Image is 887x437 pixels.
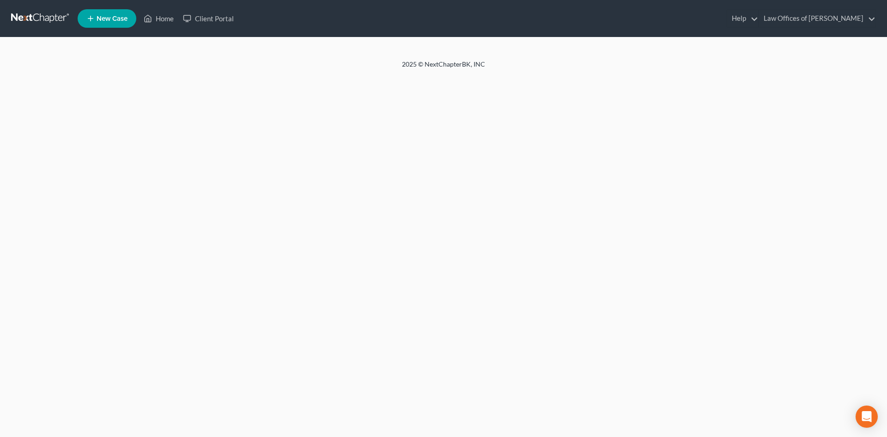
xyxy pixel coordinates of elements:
div: 2025 © NextChapterBK, INC [180,60,707,76]
new-legal-case-button: New Case [78,9,136,28]
a: Law Offices of [PERSON_NAME] [759,10,875,27]
a: Help [727,10,758,27]
a: Client Portal [178,10,238,27]
a: Home [139,10,178,27]
div: Open Intercom Messenger [856,406,878,428]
